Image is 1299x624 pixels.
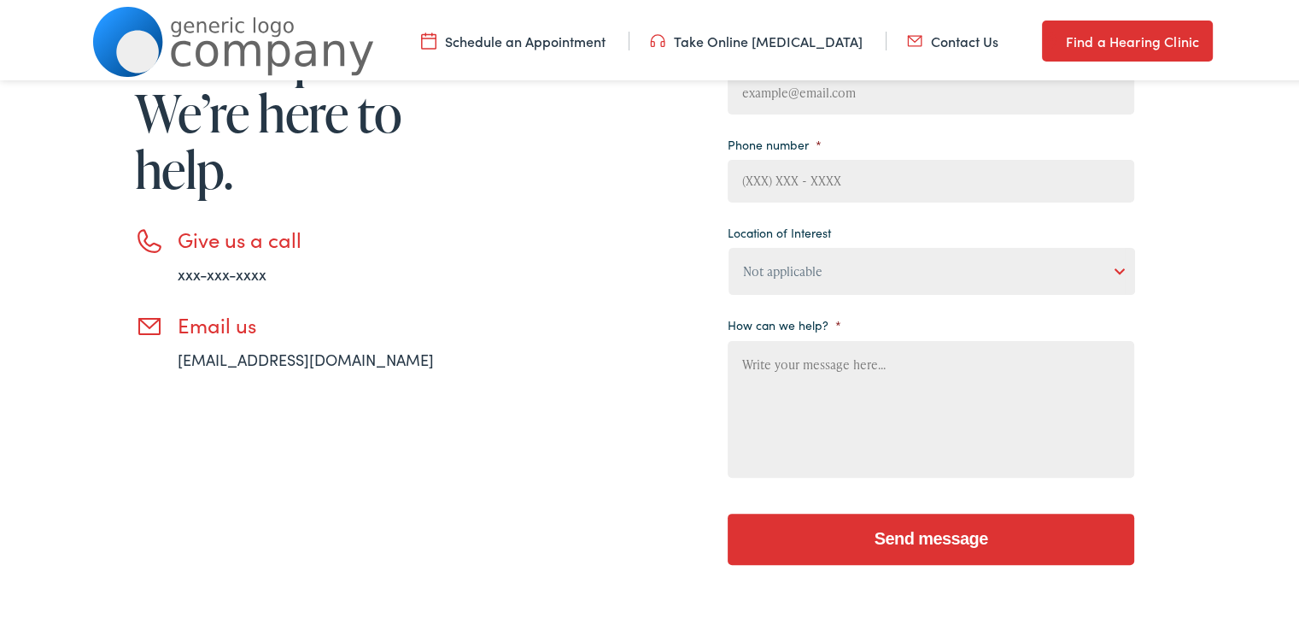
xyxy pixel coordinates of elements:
label: How can we help? [728,314,841,329]
input: (XXX) XXX - XXXX [728,156,1134,199]
a: Take Online [MEDICAL_DATA] [650,28,863,47]
h3: Give us a call [178,224,485,249]
a: Contact Us [907,28,998,47]
input: Send message [728,510,1134,562]
img: utility icon [907,28,922,47]
img: utility icon [1042,27,1057,48]
label: Phone number [728,133,822,149]
a: xxx-xxx-xxxx [178,260,266,281]
img: utility icon [421,28,436,47]
input: example@email.com [728,68,1134,111]
h3: Email us [178,309,485,334]
a: Find a Hearing Clinic [1042,17,1213,58]
label: Location of Interest [728,221,831,237]
a: [EMAIL_ADDRESS][DOMAIN_NAME] [178,345,434,367]
a: Schedule an Appointment [421,28,606,47]
img: utility icon [650,28,665,47]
